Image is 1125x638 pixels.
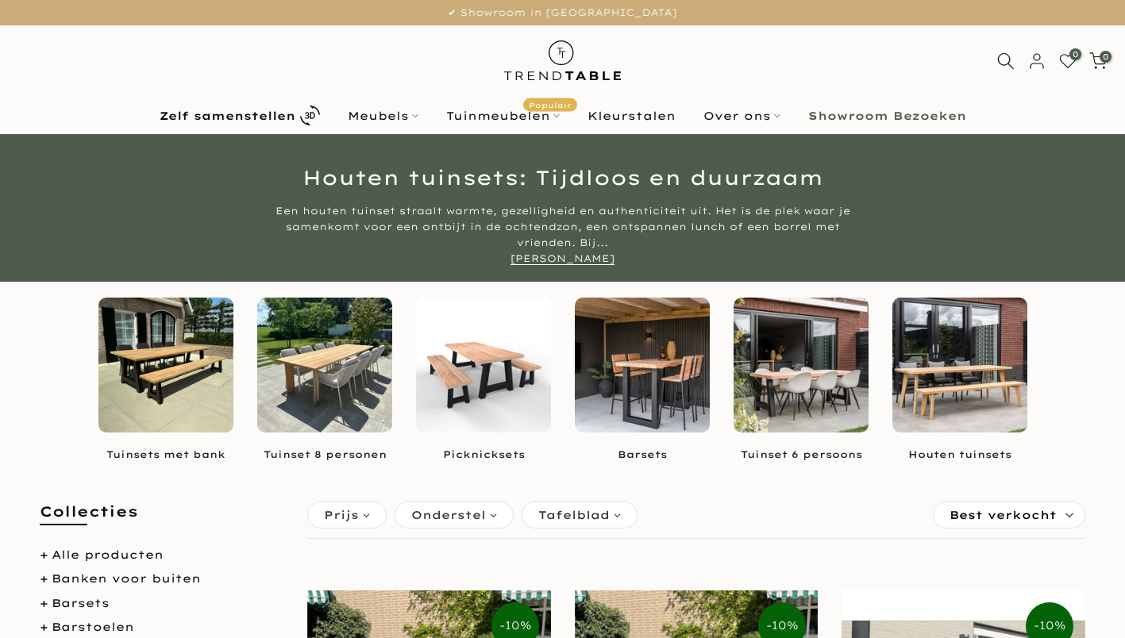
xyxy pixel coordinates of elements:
span: 0 [1100,51,1112,63]
p: ✔ Showroom in [GEOGRAPHIC_DATA] [20,4,1105,21]
span: Prijs [324,506,359,524]
span: Tafelblad [538,506,610,524]
span: Best verkocht [950,502,1057,528]
a: TuinmeubelenPopulair [432,106,573,125]
h5: Collecties [40,502,283,537]
a: Tuinset 8 personen [257,448,392,462]
a: Zelf samenstellen [145,102,333,129]
a: Tuinsets met bank [98,448,233,462]
a: Picknicksets [416,448,551,462]
img: trend-table [493,25,632,96]
span: 0 [1069,48,1081,60]
a: Meubels [333,106,432,125]
b: Showroom Bezoeken [808,110,966,121]
a: Banken voor buiten [52,571,201,586]
a: Alle producten [52,548,164,562]
a: 0 [1089,52,1107,70]
a: Houten tuinsets [892,448,1027,462]
div: Een houten tuinset straalt warmte, gezelligheid en authenticiteit uit. Het is de plek waar je sam... [265,203,861,267]
b: Zelf samenstellen [160,110,295,121]
a: Tuinset 6 persoons [734,448,869,462]
span: Populair [523,98,577,111]
span: Onderstel [411,506,486,524]
a: [PERSON_NAME] [510,252,615,265]
a: Kleurstalen [573,106,689,125]
label: Sorteren:Best verkocht [934,502,1085,528]
h1: Houten tuinsets: Tijdloos en duurzaam [98,167,1027,187]
a: Barsets [575,448,710,462]
a: Showroom Bezoeken [794,106,980,125]
iframe: toggle-frame [2,557,81,636]
a: Barstoelen [52,620,134,634]
a: Over ons [689,106,794,125]
a: 0 [1059,52,1077,70]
